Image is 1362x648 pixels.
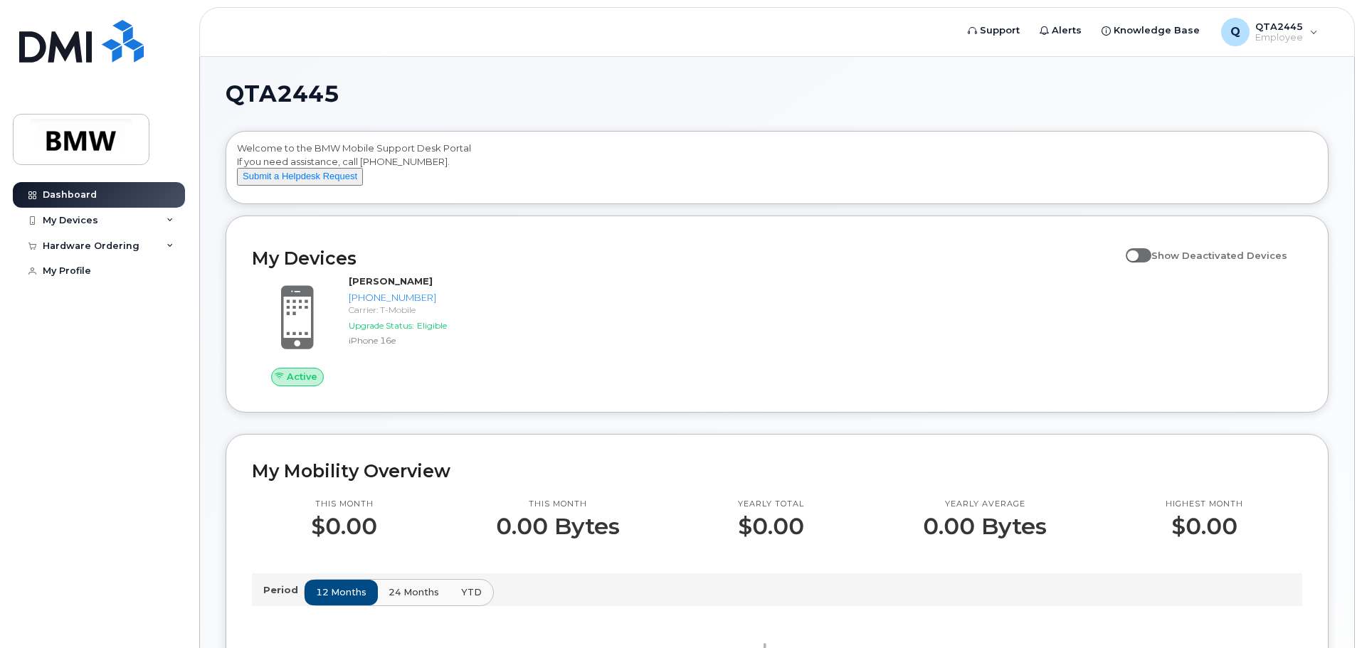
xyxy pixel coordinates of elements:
a: Active[PERSON_NAME][PHONE_NUMBER]Carrier: T-MobileUpgrade Status:EligibleiPhone 16e [252,275,502,386]
p: This month [496,499,620,510]
p: Period [263,583,304,597]
a: Submit a Helpdesk Request [237,170,363,181]
span: Upgrade Status: [349,320,414,331]
p: 0.00 Bytes [923,514,1047,539]
div: [PHONE_NUMBER] [349,291,496,304]
iframe: Messenger Launcher [1300,586,1351,637]
span: YTD [461,585,482,599]
div: Welcome to the BMW Mobile Support Desk Portal If you need assistance, call [PHONE_NUMBER]. [237,142,1317,198]
input: Show Deactivated Devices [1126,242,1137,253]
span: 24 months [389,585,439,599]
p: Highest month [1166,499,1243,510]
div: iPhone 16e [349,334,496,346]
strong: [PERSON_NAME] [349,275,433,287]
span: Eligible [417,320,447,331]
p: This month [311,499,377,510]
span: Active [287,370,317,383]
h2: My Devices [252,248,1119,269]
h2: My Mobility Overview [252,460,1302,482]
p: Yearly total [738,499,804,510]
p: $0.00 [1166,514,1243,539]
span: Show Deactivated Devices [1151,250,1287,261]
p: $0.00 [311,514,377,539]
p: $0.00 [738,514,804,539]
p: Yearly average [923,499,1047,510]
button: Submit a Helpdesk Request [237,168,363,186]
span: QTA2445 [226,83,339,105]
p: 0.00 Bytes [496,514,620,539]
div: Carrier: T-Mobile [349,304,496,316]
